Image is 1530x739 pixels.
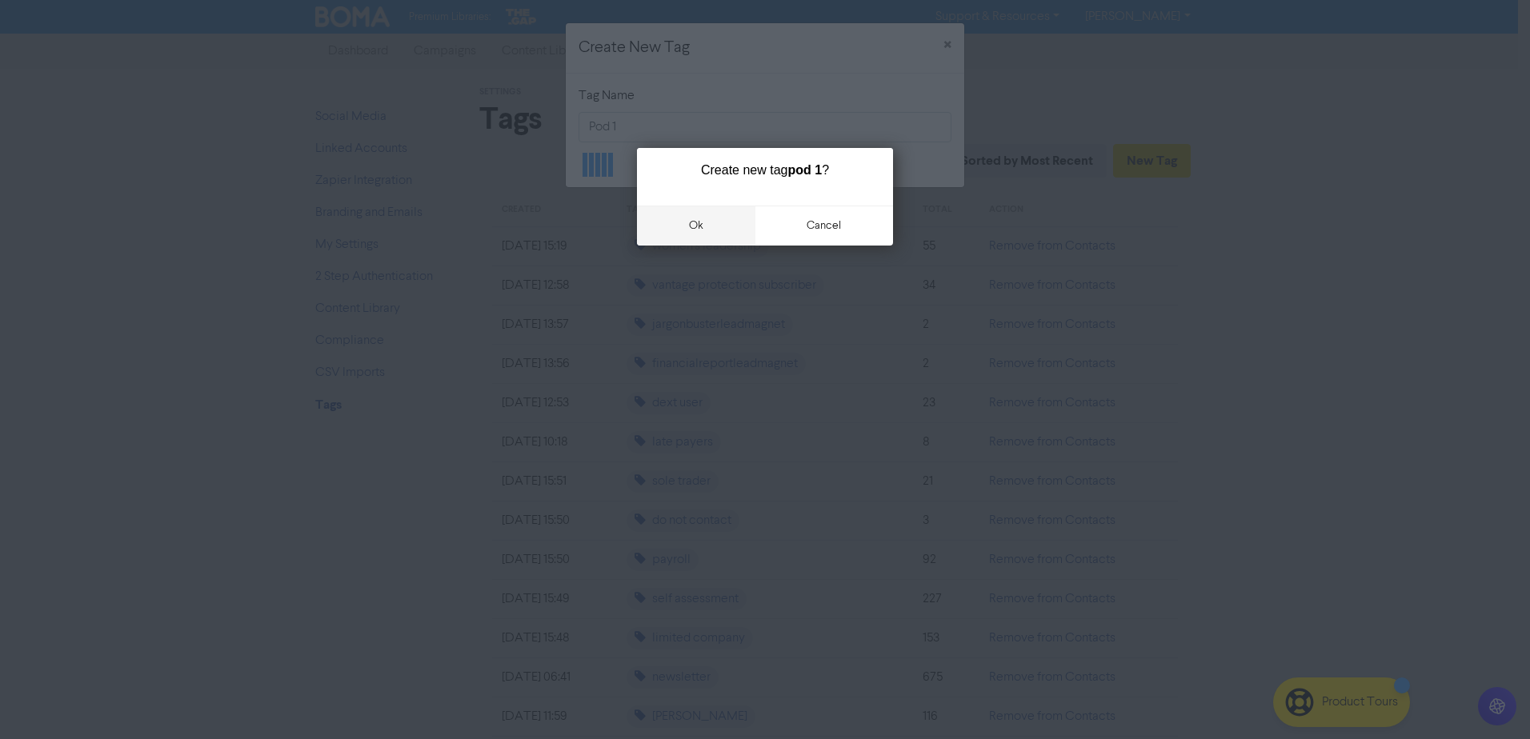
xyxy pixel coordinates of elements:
[755,206,894,246] button: cancel
[637,206,755,246] button: ok
[650,161,880,180] p: Create new tag ?
[787,163,822,177] strong: pod 1
[1450,662,1530,739] iframe: Chat Widget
